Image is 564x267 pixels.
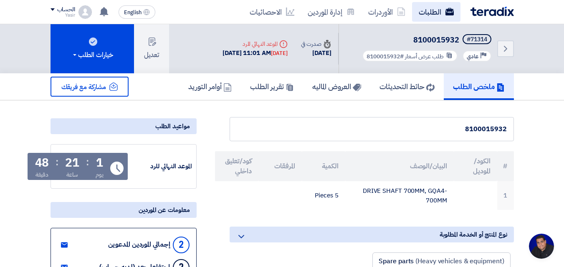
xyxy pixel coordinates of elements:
div: الحساب [57,6,75,13]
a: الطلبات [412,2,460,22]
button: English [119,5,155,19]
a: أوامر التوريد [179,73,241,100]
th: # [497,151,514,181]
div: 1 [96,157,103,169]
span: عادي [467,52,478,60]
th: الكمية [302,151,345,181]
span: #8100015932 [367,52,404,61]
h5: ملخص الطلب [453,82,505,91]
a: الأوردرات [362,2,412,22]
a: تقرير الطلب [241,73,303,100]
div: [DATE] 11:01 AM [223,48,288,58]
div: [DATE] [301,48,331,58]
div: 21 [65,157,79,169]
button: تعديل [134,24,169,73]
div: الموعد النهائي للرد [129,162,192,171]
a: الاحصائيات [243,2,301,22]
a: حائط التحديثات [370,73,444,100]
div: معلومات عن الموردين [51,202,197,218]
a: العروض الماليه [303,73,370,100]
div: دقيقة [35,170,48,179]
img: Teradix logo [470,7,514,16]
td: 1 [497,181,514,210]
div: يوم [96,170,104,179]
h5: العروض الماليه [312,82,361,91]
div: Open chat [529,234,554,259]
button: خيارات الطلب [51,24,134,73]
h5: تقرير الطلب [250,82,294,91]
th: كود/تعليق داخلي [215,151,258,181]
div: 8100015932 [237,124,507,134]
div: صدرت في [301,40,331,48]
span: نوع المنتج أو الخدمة المطلوبة [440,230,507,239]
a: إدارة الموردين [301,2,362,22]
div: [DATE] [271,49,288,57]
div: 2 [173,237,190,253]
div: إجمالي الموردين المدعوين [108,241,170,249]
th: الكود/الموديل [454,151,497,181]
span: 8100015932 [413,34,459,45]
a: ملخص الطلب [444,73,514,100]
img: profile_test.png [78,5,92,19]
td: 5 Pieces [302,181,345,210]
div: 48 [35,157,49,169]
div: #71314 [467,37,487,42]
th: المرفقات [258,151,302,181]
span: English [124,10,142,15]
span: طلب عرض أسعار [405,52,444,61]
td: DRIVE SHAFT 700MM, GQA4-700MM [345,181,454,210]
span: Spare parts [379,256,414,266]
div: مواعيد الطلب [51,118,197,134]
div: : [86,155,89,170]
span: مشاركة مع فريقك [61,82,106,92]
div: الموعد النهائي للرد [223,40,288,48]
div: Yasir [51,13,75,17]
h5: 8100015932 [361,34,493,46]
th: البيان/الوصف [345,151,454,181]
h5: حائط التحديثات [379,82,435,91]
h5: أوامر التوريد [188,82,232,91]
span: (Heavy vehicles & equipment) [415,256,504,266]
div: خيارات الطلب [71,50,113,60]
div: ساعة [66,170,78,179]
div: : [56,155,58,170]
